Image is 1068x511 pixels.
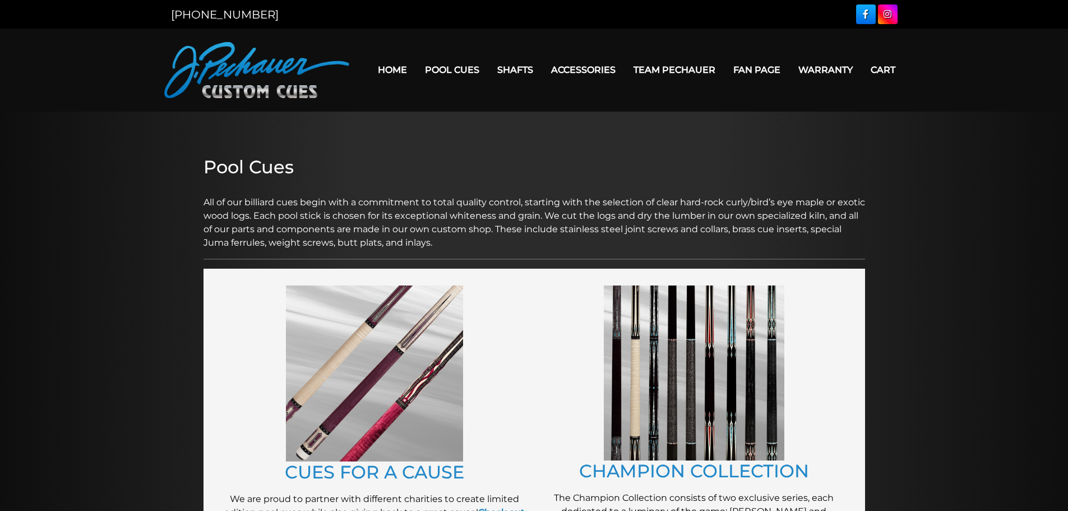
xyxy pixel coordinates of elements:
[579,460,809,482] a: CHAMPION COLLECTION
[164,42,349,98] img: Pechauer Custom Cues
[171,8,279,21] a: [PHONE_NUMBER]
[285,461,464,483] a: CUES FOR A CAUSE
[542,56,625,84] a: Accessories
[488,56,542,84] a: Shafts
[204,182,865,250] p: All of our billiard cues begin with a commitment to total quality control, starting with the sele...
[789,56,862,84] a: Warranty
[204,156,865,178] h2: Pool Cues
[724,56,789,84] a: Fan Page
[369,56,416,84] a: Home
[416,56,488,84] a: Pool Cues
[625,56,724,84] a: Team Pechauer
[862,56,904,84] a: Cart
